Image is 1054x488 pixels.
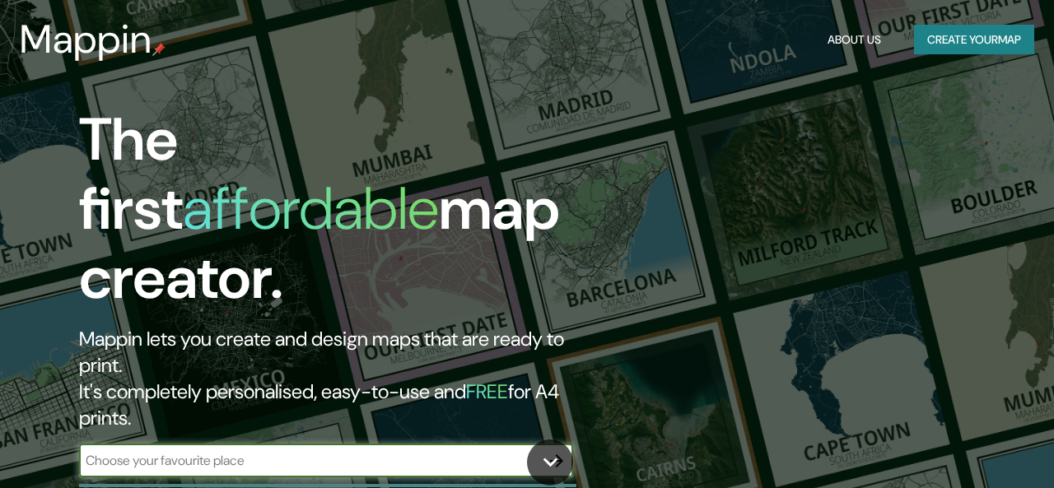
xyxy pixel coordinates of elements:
[466,379,508,404] h5: FREE
[152,43,166,56] img: mappin-pin
[79,326,606,431] h2: Mappin lets you create and design maps that are ready to print. It's completely personalised, eas...
[914,25,1034,55] button: Create yourmap
[79,451,540,470] input: Choose your favourite place
[79,105,606,326] h1: The first map creator.
[183,170,439,247] h1: affordable
[20,16,152,63] h3: Mappin
[821,25,888,55] button: About Us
